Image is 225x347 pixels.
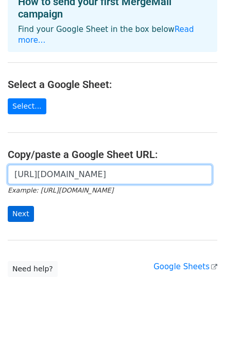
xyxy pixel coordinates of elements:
[8,98,46,114] a: Select...
[8,186,113,194] small: Example: [URL][DOMAIN_NAME]
[18,25,194,45] a: Read more...
[8,261,58,277] a: Need help?
[174,298,225,347] iframe: Chat Widget
[18,24,207,46] p: Find your Google Sheet in the box below
[8,78,217,91] h4: Select a Google Sheet:
[8,165,212,184] input: Paste your Google Sheet URL here
[8,148,217,161] h4: Copy/paste a Google Sheet URL:
[8,206,34,222] input: Next
[153,262,217,271] a: Google Sheets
